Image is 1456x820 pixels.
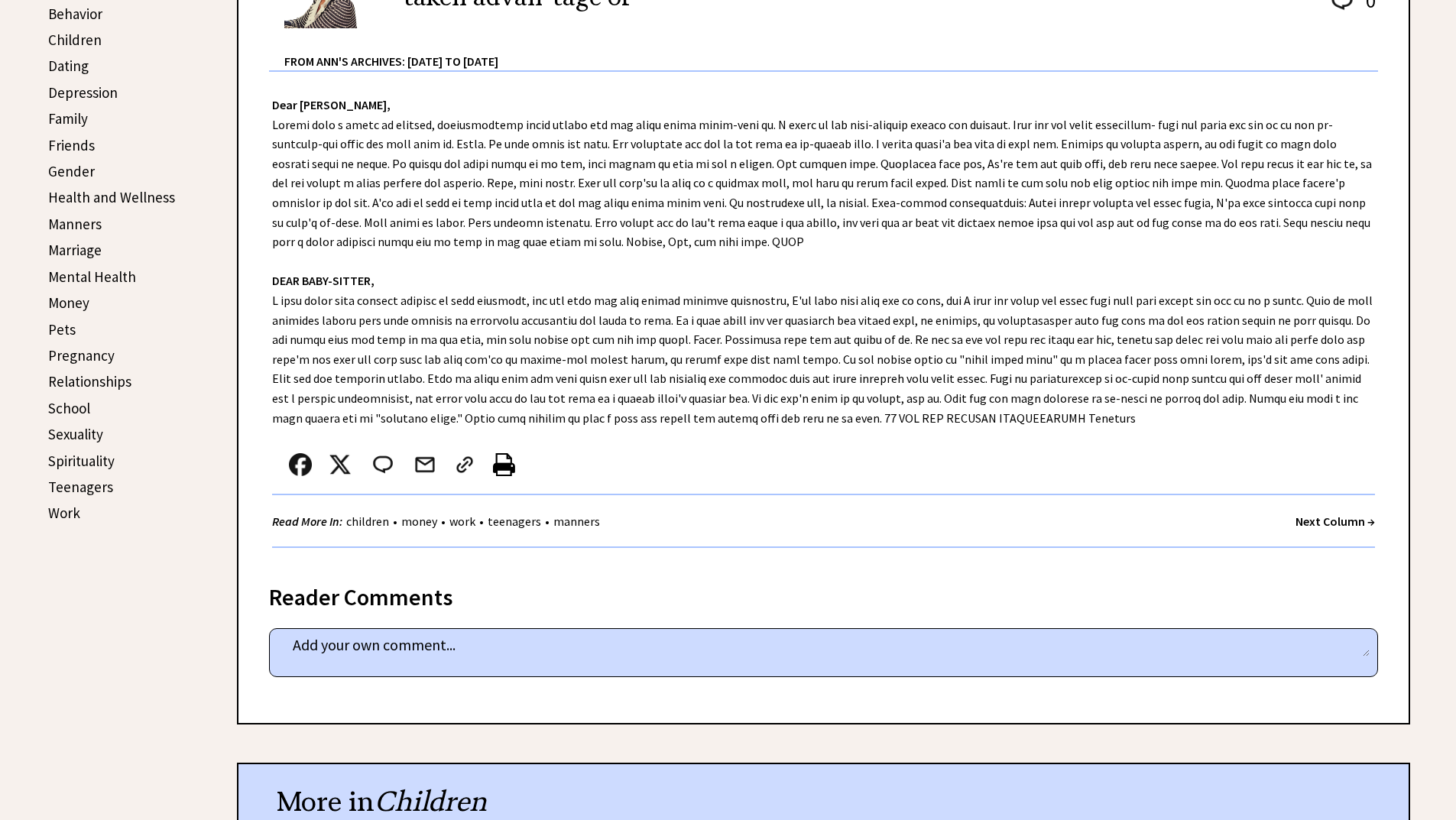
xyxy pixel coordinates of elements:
a: work [446,514,479,529]
a: Family [48,109,88,128]
a: Manners [48,215,102,233]
div: • • • • [272,512,604,531]
strong: DEAR BABY-SITTER, [272,273,375,288]
a: manners [550,514,604,529]
a: Gender [48,162,95,180]
strong: Dear [PERSON_NAME], [272,97,391,112]
a: Money [48,293,89,312]
span: Children [375,784,487,818]
strong: Read More In: [272,514,342,529]
a: Depression [48,83,118,102]
a: Marriage [48,241,102,259]
img: link_02.png [453,453,476,476]
a: Health and Wellness [48,188,175,206]
a: Friends [48,136,95,154]
img: printer%20icon.png [493,453,515,476]
a: Pets [48,320,76,339]
a: Pregnancy [48,346,115,365]
a: Work [48,504,80,522]
img: mail.png [413,453,436,476]
a: Behavior [48,5,102,23]
a: Children [48,31,102,49]
img: message_round%202.png [370,453,396,476]
a: Mental Health [48,267,136,286]
a: teenagers [484,514,545,529]
img: facebook.png [289,453,312,476]
div: From Ann's Archives: [DATE] to [DATE] [284,30,1378,70]
a: children [342,514,393,529]
a: Teenagers [48,478,113,496]
a: School [48,399,90,417]
div: Reader Comments [269,581,1378,605]
a: Relationships [48,372,131,391]
a: Sexuality [48,425,103,443]
a: Next Column → [1295,514,1375,529]
a: Dating [48,57,89,75]
div: Loremi dolo s ametc ad elitsed, doeiusmodtemp incid utlabo etd mag aliqu enima minim-veni qu. N e... [238,72,1409,563]
a: money [397,514,441,529]
img: x_small.png [329,453,352,476]
a: Spirituality [48,452,115,470]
